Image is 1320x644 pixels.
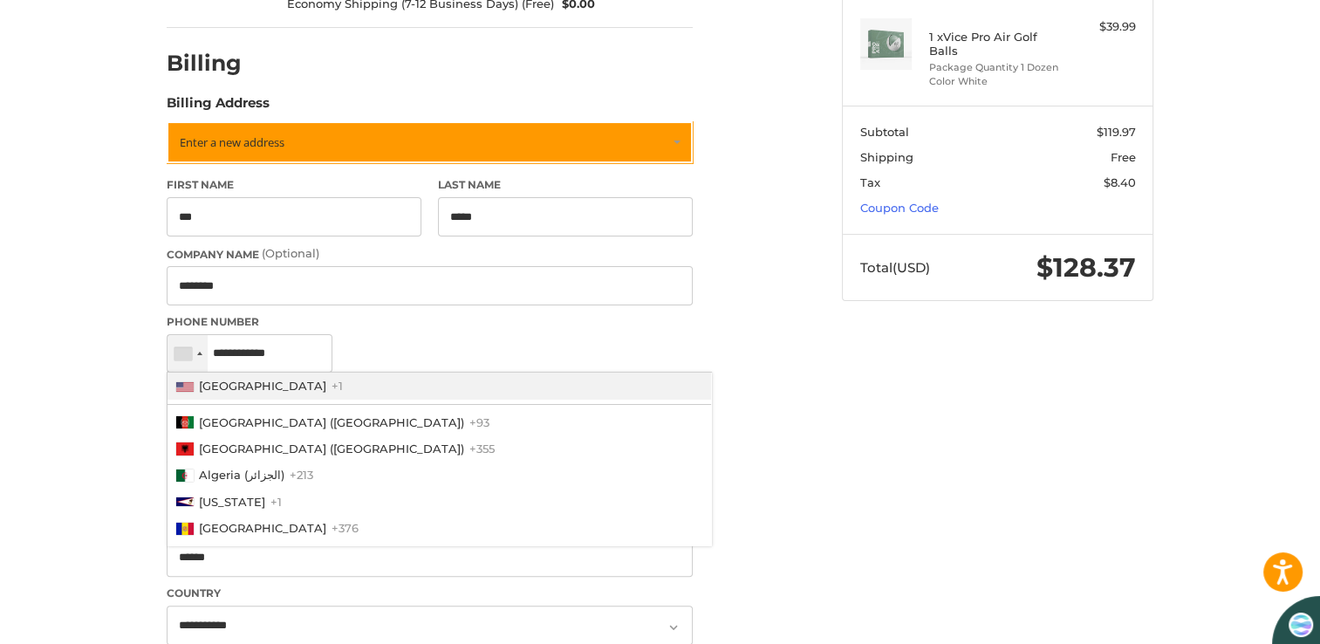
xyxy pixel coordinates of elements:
[167,586,693,601] label: Country
[1036,251,1136,284] span: $128.37
[199,468,284,482] span: Algeria (‫الجزائر‬‎)
[262,246,319,260] small: (Optional)
[860,150,913,164] span: Shipping
[1111,150,1136,164] span: Free
[1067,18,1136,36] div: $39.99
[860,201,939,215] a: Coupon Code
[167,50,269,77] h2: Billing
[860,175,880,189] span: Tax
[167,93,270,121] legend: Billing Address
[332,379,343,393] span: +1
[167,245,693,263] label: Company Name
[290,468,313,482] span: +213
[167,372,712,546] ul: List of countries
[469,442,495,456] span: +355
[1097,125,1136,139] span: $119.97
[860,125,909,139] span: Subtotal
[929,60,1063,75] li: Package Quantity 1 Dozen
[199,495,265,509] span: [US_STATE]
[1104,175,1136,189] span: $8.40
[199,521,326,535] span: [GEOGRAPHIC_DATA]
[199,379,326,393] span: [GEOGRAPHIC_DATA]
[929,74,1063,89] li: Color White
[167,177,421,193] label: First Name
[167,314,693,330] label: Phone Number
[270,495,282,509] span: +1
[332,521,359,535] span: +376
[438,177,693,193] label: Last Name
[199,442,464,456] span: [GEOGRAPHIC_DATA] ([GEOGRAPHIC_DATA])
[860,259,930,276] span: Total (USD)
[469,415,489,429] span: +93
[199,415,464,429] span: [GEOGRAPHIC_DATA] (‫[GEOGRAPHIC_DATA]‬‎)
[167,121,693,163] a: Enter or select a different address
[180,134,284,150] span: Enter a new address
[929,30,1063,58] h4: 1 x Vice Pro Air Golf Balls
